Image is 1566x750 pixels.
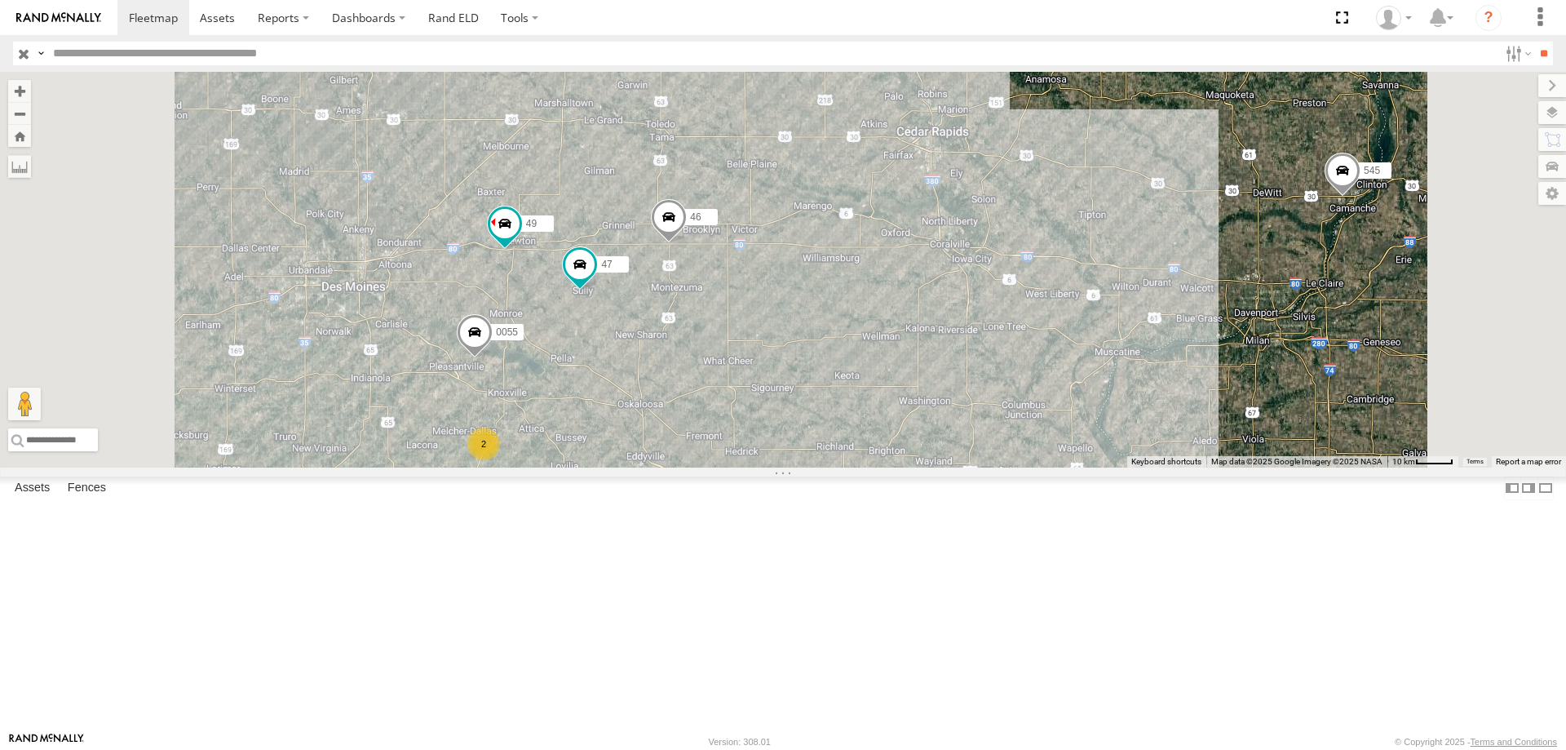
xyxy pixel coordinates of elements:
i: ? [1475,5,1502,31]
label: Dock Summary Table to the Right [1520,477,1537,500]
span: 545 [1364,164,1380,175]
div: Chase Tanke [1370,6,1418,30]
span: 0055 [496,326,518,338]
span: 10 km [1392,457,1415,466]
label: Map Settings [1538,182,1566,205]
span: 47 [601,258,612,269]
a: Report a map error [1496,457,1561,466]
label: Search Query [34,42,47,65]
div: © Copyright 2025 - [1395,737,1557,747]
a: Visit our Website [9,734,84,750]
label: Measure [8,155,31,178]
img: rand-logo.svg [16,12,101,24]
button: Zoom out [8,102,31,125]
label: Fences [60,477,114,499]
button: Map Scale: 10 km per 43 pixels [1387,456,1458,468]
button: Zoom in [8,80,31,102]
span: 46 [690,211,701,223]
label: Dock Summary Table to the Left [1504,477,1520,500]
span: Map data ©2025 Google Imagery ©2025 NASA [1211,457,1382,466]
div: Version: 308.01 [709,737,771,747]
button: Keyboard shortcuts [1131,456,1201,468]
span: 49 [526,218,537,229]
a: Terms and Conditions [1471,737,1557,747]
a: Terms (opens in new tab) [1466,459,1484,465]
label: Assets [7,477,58,499]
div: 2 [467,428,500,460]
label: Hide Summary Table [1537,477,1554,500]
button: Drag Pegman onto the map to open Street View [8,388,41,420]
button: Zoom Home [8,125,31,147]
label: Search Filter Options [1499,42,1534,65]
